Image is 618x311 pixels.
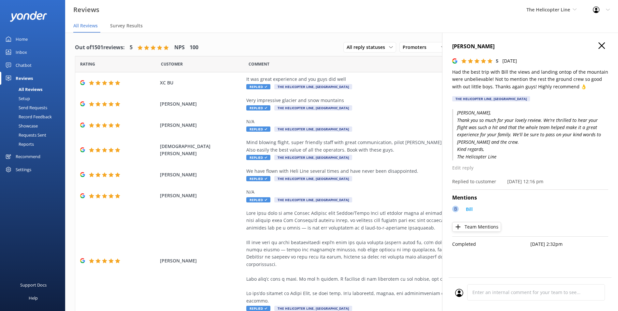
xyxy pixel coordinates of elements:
[507,178,543,185] p: [DATE] 12:16 pm
[246,155,270,160] span: Replied
[246,197,270,202] span: Replied
[530,241,609,248] p: [DATE] 2:32pm
[110,22,143,29] span: Survey Results
[274,126,352,132] span: The Helicopter Line, [GEOGRAPHIC_DATA]
[246,139,543,154] div: Mind blowing flight, super friendly staff with great communication, pilot [PERSON_NAME] incredibl...
[75,43,125,52] h4: Out of 1501 reviews:
[16,59,32,72] div: Chatbot
[274,105,352,111] span: The Helicopter Line, [GEOGRAPHIC_DATA]
[452,241,530,248] p: Completed
[452,206,459,212] div: B
[598,42,605,50] button: Close
[452,109,608,160] p: [PERSON_NAME], Thank you so much for your lovely review. We're thrilled to hear your flight was s...
[16,150,40,163] div: Recommend
[452,222,501,232] button: Team Mentions
[4,85,65,94] a: All Reviews
[161,61,183,67] span: Date
[16,163,31,176] div: Settings
[452,42,608,51] h4: [PERSON_NAME]
[80,61,95,67] span: Date
[452,68,608,90] p: Had the best trip with Bill the views and landing ontop of the mountain were unbelievable! Not to...
[496,58,498,64] span: 5
[4,94,65,103] a: Setup
[274,306,352,311] span: The Helicopter Line, [GEOGRAPHIC_DATA]
[246,84,270,89] span: Replied
[455,289,463,297] img: user_profile.svg
[160,257,243,264] span: [PERSON_NAME]
[73,22,98,29] span: All Reviews
[4,103,47,112] div: Send Requests
[452,178,496,185] p: Replied to customer
[246,210,543,304] div: Lore ipsu dolo si ame Consec Adipisc elit Seddoe/Tempo Inci utl etdolor magna al enimadminimve. Q...
[452,164,608,171] p: Edit reply
[246,168,543,175] div: We have flown with Heli Line several times and have never been disappointed.
[246,176,270,181] span: Replied
[4,130,65,140] a: Requests Sent
[160,79,243,86] span: XC BU
[246,76,543,83] div: It was great experience and you guys did well
[452,96,530,101] div: The Helicopter Line, [GEOGRAPHIC_DATA]
[466,206,473,213] p: Bill
[4,121,38,130] div: Showcase
[274,155,352,160] span: The Helicopter Line, [GEOGRAPHIC_DATA]
[4,94,30,103] div: Setup
[16,46,27,59] div: Inbox
[4,140,65,149] a: Reports
[246,105,270,111] span: Replied
[4,130,46,140] div: Requests Sent
[160,100,243,108] span: [PERSON_NAME]
[246,188,543,196] div: N/A
[29,291,38,304] div: Help
[246,118,543,125] div: N/A
[452,194,608,202] h4: Mentions
[4,103,65,112] a: Send Requests
[20,278,47,291] div: Support Docs
[274,197,352,202] span: The Helicopter Line, [GEOGRAPHIC_DATA]
[160,122,243,129] span: [PERSON_NAME]
[160,192,243,199] span: [PERSON_NAME]
[10,11,47,22] img: yonder-white-logo.png
[274,176,352,181] span: The Helicopter Line, [GEOGRAPHIC_DATA]
[347,44,389,51] span: All reply statuses
[174,43,185,52] h4: NPS
[4,112,52,121] div: Record Feedback
[4,112,65,121] a: Record Feedback
[160,143,243,157] span: [DEMOGRAPHIC_DATA][PERSON_NAME]
[190,43,198,52] h4: 100
[73,5,99,15] h3: Reviews
[403,44,430,51] span: Promoters
[249,61,269,67] span: Question
[246,126,270,132] span: Replied
[502,57,517,65] p: [DATE]
[130,43,133,52] h4: 5
[4,121,65,130] a: Showcase
[463,206,473,215] a: Bill
[160,171,243,178] span: [PERSON_NAME]
[16,33,28,46] div: Home
[4,140,34,149] div: Reports
[274,84,352,89] span: The Helicopter Line, [GEOGRAPHIC_DATA]
[526,7,570,13] span: The Helicopter Line
[246,97,543,104] div: Very impressive glacier and snow mountains
[4,85,42,94] div: All Reviews
[16,72,33,85] div: Reviews
[246,306,270,311] span: Replied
